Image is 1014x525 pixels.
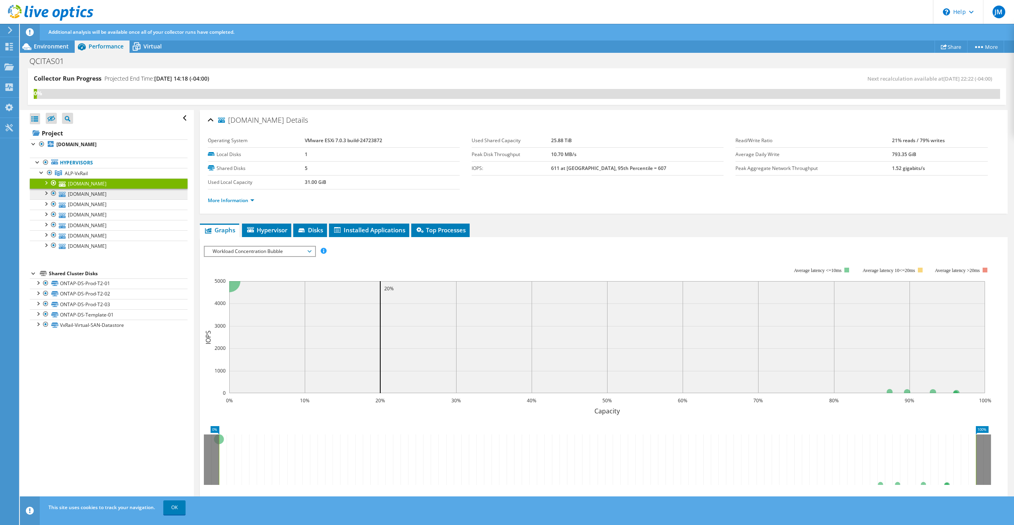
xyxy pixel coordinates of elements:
a: [DOMAIN_NAME] [30,199,188,210]
label: Peak Aggregate Network Throughput [735,164,892,172]
b: 611 at [GEOGRAPHIC_DATA], 95th Percentile = 607 [551,165,666,172]
text: IOPS [204,330,213,344]
text: 100% [979,397,991,404]
b: 1 [305,151,308,158]
text: 20% [384,285,394,292]
b: [DOMAIN_NAME] [56,141,97,148]
a: Project [30,127,188,139]
a: [DOMAIN_NAME] [30,230,188,241]
a: [DOMAIN_NAME] [30,139,188,150]
label: Used Local Capacity [208,178,305,186]
label: IOPS: [472,164,551,172]
div: Shared Cluster Disks [49,269,188,278]
b: 31.00 GiB [305,179,326,185]
text: 0 [223,390,226,396]
text: 10% [300,397,310,404]
b: 1.52 gigabits/s [892,165,925,172]
text: Capacity [594,407,620,415]
label: Shared Disks [208,164,305,172]
a: ONTAP-DS-Prod-T2-01 [30,278,188,289]
a: [DOMAIN_NAME] [30,178,188,189]
span: Next recalculation available at [867,75,996,82]
a: [DOMAIN_NAME] [30,220,188,230]
a: [DOMAIN_NAME] [30,241,188,251]
a: More [967,41,1004,53]
span: [DATE] 22:22 (-04:00) [943,75,992,82]
text: 80% [829,397,839,404]
b: VMware ESXi 7.0.3 build-24723872 [305,137,382,144]
text: 90% [905,397,914,404]
a: OK [163,500,186,515]
tspan: Average latency 10<=20ms [863,268,915,273]
span: Environment [34,42,69,50]
text: 1000 [215,367,226,374]
span: This site uses cookies to track your navigation. [48,504,155,511]
svg: \n [943,8,950,15]
text: 3000 [215,322,226,329]
span: Workload Concentration Bubble [209,247,311,256]
a: ONTAP-DS-Prod-T2-03 [30,299,188,309]
label: Read/Write Ratio [735,137,892,145]
a: VxRail-Virtual-SAN-Datastore [30,320,188,330]
a: ALP-VxRail [30,168,188,178]
span: Disks [297,226,323,234]
text: 50% [602,397,612,404]
text: 70% [753,397,763,404]
span: ALP-VxRail [65,170,88,177]
label: Peak Disk Throughput [472,151,551,158]
span: Performance [89,42,124,50]
a: Share [935,41,968,53]
tspan: Average latency <=10ms [794,268,842,273]
b: 25.88 TiB [551,137,572,144]
span: Top Processes [415,226,466,234]
h1: QCITAS01 [26,57,76,66]
span: Hypervisor [246,226,287,234]
text: 40% [527,397,536,404]
b: 10.70 MB/s [551,151,577,158]
label: Operating System [208,137,305,145]
span: [DATE] 14:18 (-04:00) [154,75,209,82]
text: 5000 [215,278,226,284]
a: [DOMAIN_NAME] [30,210,188,220]
label: Local Disks [208,151,305,158]
h4: Projected End Time: [104,74,209,83]
b: 21% reads / 79% writes [892,137,945,144]
span: Graphs [204,226,235,234]
a: ONTAP-DS-Template-01 [30,309,188,320]
text: 30% [451,397,461,404]
label: Used Shared Capacity [472,137,551,145]
text: 20% [375,397,385,404]
label: Average Daily Write [735,151,892,158]
text: 4000 [215,300,226,307]
text: 2000 [215,345,226,351]
text: 0% [226,397,232,404]
text: 60% [678,397,687,404]
text: Average latency >20ms [935,268,980,273]
a: ONTAP-DS-Prod-T2-02 [30,289,188,299]
span: Virtual [143,42,162,50]
a: More Information [208,197,254,204]
div: 0% [34,89,37,98]
span: JM [993,6,1005,18]
b: 5 [305,165,308,172]
a: Hypervisors [30,158,188,168]
b: 793.35 GiB [892,151,916,158]
a: [DOMAIN_NAME] [30,189,188,199]
span: [DOMAIN_NAME] [218,116,284,124]
span: Additional analysis will be available once all of your collector runs have completed. [48,29,234,35]
span: Details [286,115,308,125]
span: Installed Applications [333,226,405,234]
